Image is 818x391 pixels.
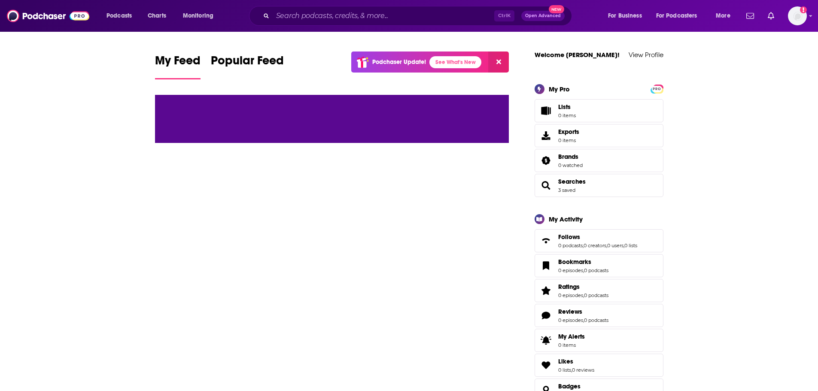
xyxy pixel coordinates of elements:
[372,58,426,66] p: Podchaser Update!
[558,358,573,365] span: Likes
[155,53,201,73] span: My Feed
[558,308,608,315] a: Reviews
[710,9,741,23] button: open menu
[549,215,583,223] div: My Activity
[142,9,171,23] a: Charts
[538,285,555,297] a: Ratings
[273,9,494,23] input: Search podcasts, credits, & more...
[558,333,585,340] span: My Alerts
[558,103,576,111] span: Lists
[584,292,608,298] a: 0 podcasts
[624,242,637,249] a: 0 lists
[538,235,555,247] a: Follows
[538,179,555,191] a: Searches
[148,10,166,22] span: Charts
[583,292,584,298] span: ,
[558,187,575,193] a: 3 saved
[602,9,653,23] button: open menu
[558,153,578,161] span: Brands
[558,308,582,315] span: Reviews
[100,9,143,23] button: open menu
[583,317,584,323] span: ,
[521,11,565,21] button: Open AdvancedNew
[177,9,225,23] button: open menu
[608,10,642,22] span: For Business
[558,267,583,273] a: 0 episodes
[558,258,591,266] span: Bookmarks
[538,309,555,321] a: Reviews
[583,267,584,273] span: ,
[538,130,555,142] span: Exports
[155,53,201,79] a: My Feed
[535,229,663,252] span: Follows
[7,8,89,24] img: Podchaser - Follow, Share and Rate Podcasts
[764,9,778,23] a: Show notifications dropdown
[106,10,132,22] span: Podcasts
[558,358,594,365] a: Likes
[535,124,663,147] a: Exports
[743,9,757,23] a: Show notifications dropdown
[535,279,663,302] span: Ratings
[535,354,663,377] span: Likes
[535,254,663,277] span: Bookmarks
[535,51,620,59] a: Welcome [PERSON_NAME]!
[535,99,663,122] a: Lists
[525,14,561,18] span: Open Advanced
[535,174,663,197] span: Searches
[558,382,581,390] span: Badges
[558,242,583,249] a: 0 podcasts
[558,283,608,291] a: Ratings
[558,292,583,298] a: 0 episodes
[558,103,571,111] span: Lists
[800,6,807,13] svg: Add a profile image
[788,6,807,25] button: Show profile menu
[257,6,580,26] div: Search podcasts, credits, & more...
[558,137,579,143] span: 0 items
[535,329,663,352] a: My Alerts
[584,242,606,249] a: 0 creators
[558,367,571,373] a: 0 lists
[788,6,807,25] img: User Profile
[535,149,663,172] span: Brands
[211,53,284,73] span: Popular Feed
[656,10,697,22] span: For Podcasters
[558,283,580,291] span: Ratings
[558,382,584,390] a: Badges
[584,267,608,273] a: 0 podcasts
[558,342,585,348] span: 0 items
[788,6,807,25] span: Logged in as kathrynwhite
[558,317,583,323] a: 0 episodes
[583,242,584,249] span: ,
[652,85,662,91] a: PRO
[572,367,594,373] a: 0 reviews
[535,304,663,327] span: Reviews
[494,10,514,21] span: Ctrl K
[538,334,555,346] span: My Alerts
[607,242,623,249] a: 0 users
[558,128,579,136] span: Exports
[558,233,637,241] a: Follows
[549,85,570,93] div: My Pro
[558,162,583,168] a: 0 watched
[538,359,555,371] a: Likes
[538,260,555,272] a: Bookmarks
[716,10,730,22] span: More
[623,242,624,249] span: ,
[558,233,580,241] span: Follows
[429,56,481,68] a: See What's New
[558,178,586,185] a: Searches
[584,317,608,323] a: 0 podcasts
[558,112,576,118] span: 0 items
[629,51,663,59] a: View Profile
[558,153,583,161] a: Brands
[652,86,662,92] span: PRO
[549,5,564,13] span: New
[211,53,284,79] a: Popular Feed
[538,105,555,117] span: Lists
[651,9,710,23] button: open menu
